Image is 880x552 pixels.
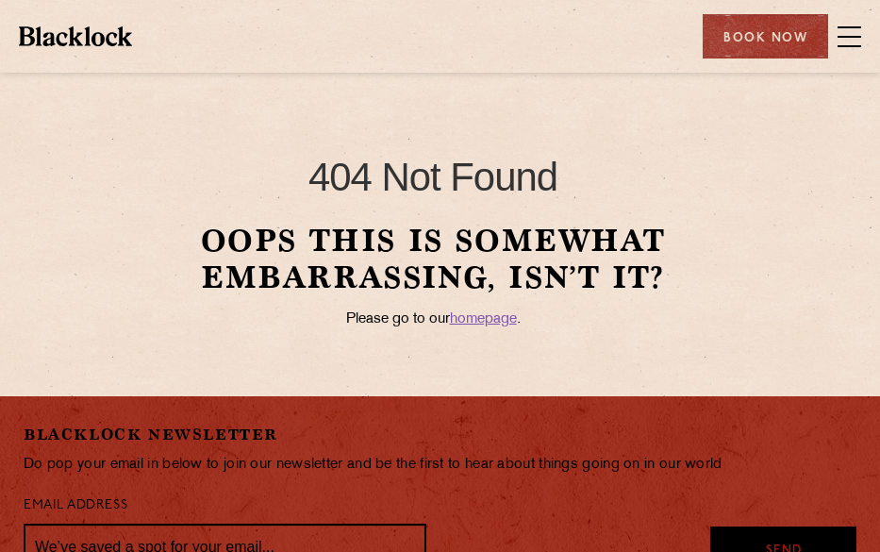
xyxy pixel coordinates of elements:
[450,312,517,326] a: homepage
[58,154,808,202] h1: 404 Not Found
[58,223,808,296] h2: Oops this is somewhat embarrassing, isn’t it?
[24,453,856,477] p: Do pop your email in below to join our newsletter and be the first to hear about things going on ...
[24,425,856,444] h2: Blacklock Newsletter
[19,26,132,45] img: BL_Textured_Logo-footer-cropped.svg
[703,14,828,59] div: Book Now
[24,495,127,517] label: Email Address
[58,312,808,327] p: Please go to our .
